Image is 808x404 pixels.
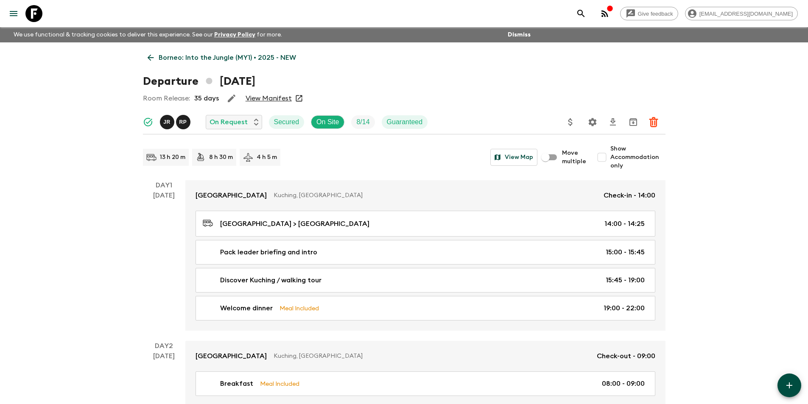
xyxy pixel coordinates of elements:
span: Johan Roslan, Roy Phang [160,117,192,124]
button: Delete [645,114,662,131]
a: View Manifest [246,94,292,103]
a: [GEOGRAPHIC_DATA] > [GEOGRAPHIC_DATA]14:00 - 14:25 [196,211,655,237]
div: Trip Fill [351,115,375,129]
p: Borneo: Into the Jungle (MY1) • 2025 - NEW [159,53,296,63]
p: Meal Included [260,379,299,388]
p: Check-in - 14:00 [604,190,655,201]
p: Check-out - 09:00 [597,351,655,361]
button: Archive (Completed, Cancelled or Unsynced Departures only) [625,114,642,131]
span: Move multiple [562,149,587,166]
h1: Departure [DATE] [143,73,255,90]
a: [GEOGRAPHIC_DATA]Kuching, [GEOGRAPHIC_DATA]Check-in - 14:00 [185,180,665,211]
span: Show Accommodation only [610,145,665,170]
a: Borneo: Into the Jungle (MY1) • 2025 - NEW [143,49,301,66]
svg: Synced Successfully [143,117,153,127]
p: 15:00 - 15:45 [606,247,645,257]
button: Update Price, Early Bird Discount and Costs [562,114,579,131]
button: menu [5,5,22,22]
button: Download CSV [604,114,621,131]
a: BreakfastMeal Included08:00 - 09:00 [196,371,655,396]
button: JRRP [160,115,192,129]
p: Kuching, [GEOGRAPHIC_DATA] [274,352,590,360]
p: [GEOGRAPHIC_DATA] [196,351,267,361]
a: Welcome dinnerMeal Included19:00 - 22:00 [196,296,655,320]
a: [GEOGRAPHIC_DATA]Kuching, [GEOGRAPHIC_DATA]Check-out - 09:00 [185,341,665,371]
div: [DATE] [153,190,175,331]
a: Discover Kuching / walking tour15:45 - 19:00 [196,268,655,293]
p: 8 / 14 [356,117,369,127]
p: On Request [210,117,248,127]
a: Pack leader briefing and intro15:00 - 15:45 [196,240,655,265]
p: Room Release: [143,93,190,103]
span: Give feedback [633,11,678,17]
p: Welcome dinner [220,303,273,313]
p: Day 1 [143,180,185,190]
p: Meal Included [280,304,319,313]
p: 14:00 - 14:25 [604,219,645,229]
button: View Map [490,149,537,166]
p: 13 h 20 m [160,153,185,162]
p: Pack leader briefing and intro [220,247,317,257]
p: 08:00 - 09:00 [602,379,645,389]
p: Guaranteed [387,117,423,127]
button: search adventures [573,5,590,22]
div: On Site [311,115,344,129]
p: [GEOGRAPHIC_DATA] [196,190,267,201]
p: [GEOGRAPHIC_DATA] > [GEOGRAPHIC_DATA] [220,219,369,229]
p: 15:45 - 19:00 [606,275,645,285]
p: 35 days [194,93,219,103]
a: Privacy Policy [214,32,255,38]
div: [EMAIL_ADDRESS][DOMAIN_NAME] [685,7,798,20]
p: 19:00 - 22:00 [604,303,645,313]
p: Breakfast [220,379,253,389]
p: On Site [316,117,339,127]
p: Day 2 [143,341,185,351]
button: Settings [584,114,601,131]
a: Give feedback [620,7,678,20]
p: Secured [274,117,299,127]
p: Discover Kuching / walking tour [220,275,322,285]
p: Kuching, [GEOGRAPHIC_DATA] [274,191,597,200]
p: R P [179,119,187,125]
button: Dismiss [506,29,533,41]
div: Secured [269,115,305,129]
span: [EMAIL_ADDRESS][DOMAIN_NAME] [695,11,797,17]
p: J R [163,119,171,125]
p: We use functional & tracking cookies to deliver this experience. See our for more. [10,27,285,42]
p: 8 h 30 m [209,153,233,162]
p: 4 h 5 m [257,153,277,162]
